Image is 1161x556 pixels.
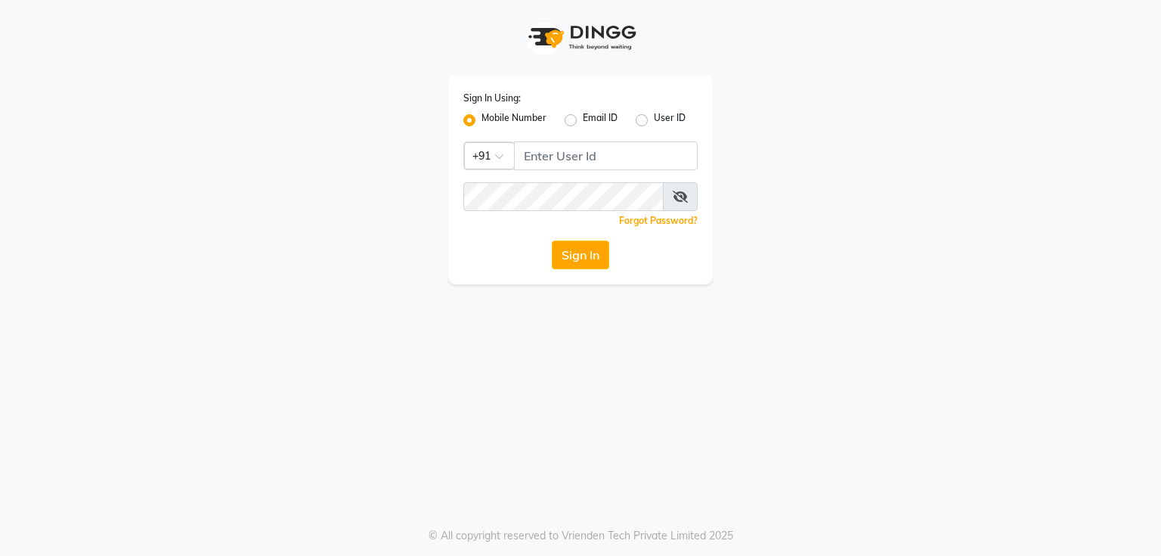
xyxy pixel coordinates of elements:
[463,92,521,105] label: Sign In Using:
[552,241,609,269] button: Sign In
[481,111,546,129] label: Mobile Number
[619,215,698,226] a: Forgot Password?
[514,141,698,170] input: Username
[654,111,686,129] label: User ID
[520,15,641,60] img: logo1.svg
[583,111,618,129] label: Email ID
[463,182,664,211] input: Username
